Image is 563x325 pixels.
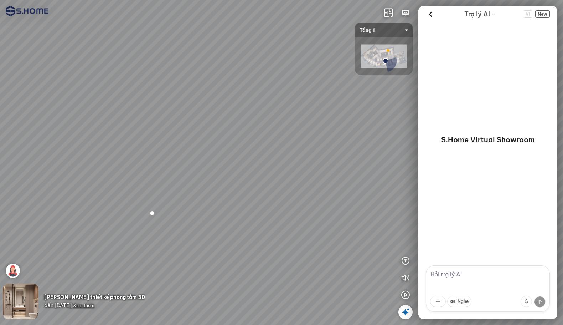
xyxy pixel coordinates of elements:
button: Nghe [447,296,471,307]
p: S.Home Virtual Showroom [441,135,535,145]
button: Change language [523,10,532,18]
img: 6f45879e_8044_4_UEY727M2AUHR.png [6,264,20,278]
span: Tầng 1 [360,23,408,37]
img: logo [6,6,48,16]
div: AI Guide options [464,9,496,20]
span: VI [523,10,532,18]
span: Xem thêm [73,303,94,308]
img: shome_ha_dong_l_ZJLELUXWZUJH.png [361,45,407,68]
span: New [535,10,550,18]
button: New Chat [535,10,550,18]
span: Trợ lý AI [464,9,490,19]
